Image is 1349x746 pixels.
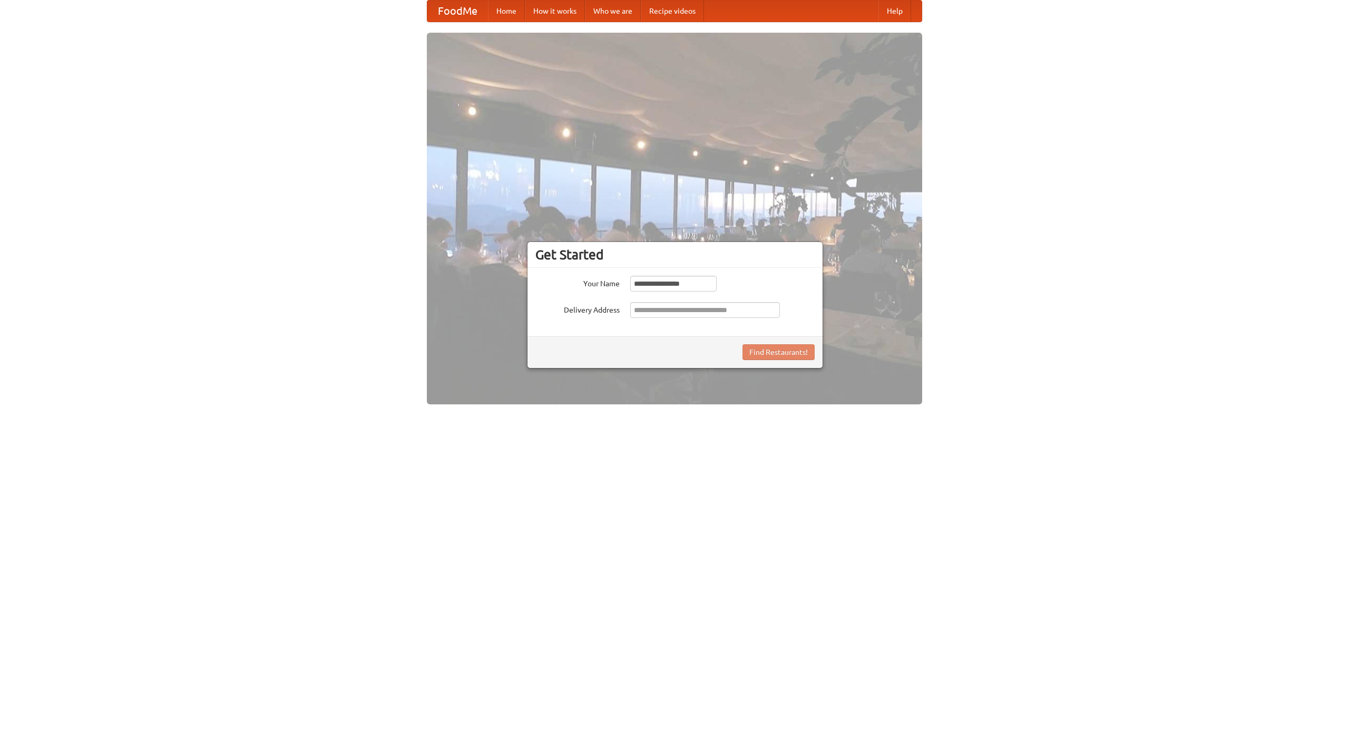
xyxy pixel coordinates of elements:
a: Help [878,1,911,22]
a: Recipe videos [641,1,704,22]
a: FoodMe [427,1,488,22]
a: Home [488,1,525,22]
button: Find Restaurants! [742,344,815,360]
a: How it works [525,1,585,22]
a: Who we are [585,1,641,22]
label: Your Name [535,276,620,289]
label: Delivery Address [535,302,620,315]
h3: Get Started [535,247,815,263]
